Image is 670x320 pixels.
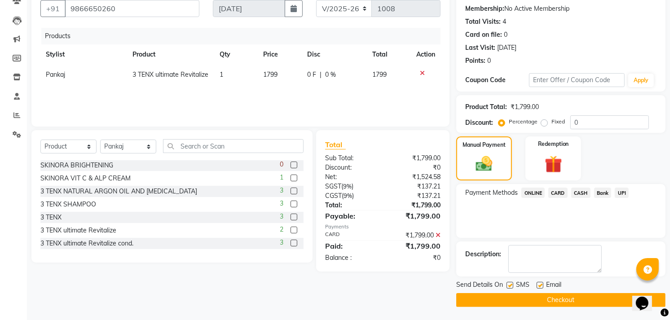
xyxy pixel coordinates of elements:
div: No Active Membership [465,4,657,13]
div: 0 [487,56,491,66]
span: 1799 [263,70,278,79]
div: ₹1,799.00 [383,241,448,251]
span: CASH [571,188,591,198]
span: 9% [344,192,352,199]
div: ₹0 [383,253,448,263]
span: 9% [343,183,352,190]
div: 3 TENX ultimate Revitalize cond. [40,239,133,248]
span: Bank [594,188,612,198]
input: Enter Offer / Coupon Code [529,73,625,87]
div: CARD [318,231,383,240]
div: Description: [465,250,501,259]
input: Search or Scan [163,139,304,153]
div: Membership: [465,4,504,13]
div: Balance : [318,253,383,263]
span: SMS [516,280,529,291]
span: 0 % [325,70,336,79]
div: Total Visits: [465,17,501,26]
span: 3 [280,238,283,247]
div: ₹1,524.58 [383,172,448,182]
img: _gift.svg [539,153,568,175]
div: Discount: [465,118,493,127]
th: Disc [302,44,367,65]
img: _cash.svg [471,154,498,173]
div: 3 TENX [40,213,62,222]
span: 3 [280,212,283,221]
span: | [320,70,322,79]
div: Discount: [318,163,383,172]
span: 3 TENX ultimate Revitalize [132,70,208,79]
span: 0 F [307,70,316,79]
div: ₹0 [383,163,448,172]
div: Card on file: [465,30,502,39]
span: Send Details On [456,280,503,291]
div: Products [41,28,447,44]
div: 0 [504,30,507,39]
label: Percentage [509,118,538,126]
span: 3 [280,199,283,208]
div: 3 TENX NATURAL ARGON OIL AND [MEDICAL_DATA] [40,187,197,196]
span: CARD [548,188,568,198]
div: SKINORA VIT C & ALP CREAM [40,174,131,183]
span: SGST [325,182,341,190]
div: Net: [318,172,383,182]
div: 4 [502,17,506,26]
div: ₹1,799.00 [383,210,448,221]
iframe: chat widget [632,284,661,311]
span: 1799 [372,70,387,79]
span: CGST [325,192,342,200]
div: ₹1,799.00 [383,231,448,240]
div: Payable: [318,210,383,221]
div: ₹137.21 [383,182,448,191]
div: Sub Total: [318,153,383,163]
div: ₹1,799.00 [511,102,539,112]
span: 3 [280,186,283,195]
div: [DATE] [497,43,516,53]
span: ONLINE [521,188,545,198]
div: ( ) [318,182,383,191]
th: Qty [214,44,258,65]
span: 1 [280,173,283,182]
th: Stylist [40,44,127,65]
th: Product [127,44,214,65]
div: Points: [465,56,485,66]
div: SKINORA BRIGHTENING [40,161,113,170]
span: 2 [280,225,283,234]
div: Product Total: [465,102,507,112]
span: Pankaj [46,70,65,79]
div: Total: [318,201,383,210]
div: ₹137.21 [383,191,448,201]
button: Apply [628,74,654,87]
div: Payments [325,223,441,231]
label: Redemption [538,140,569,148]
div: 3 TENX ultimate Revitalize [40,226,116,235]
label: Manual Payment [463,141,506,149]
span: Total [325,140,346,149]
button: Checkout [456,293,666,307]
label: Fixed [551,118,565,126]
span: Payment Methods [465,188,518,197]
div: Coupon Code [465,75,529,85]
th: Price [258,44,302,65]
div: ₹1,799.00 [383,201,448,210]
div: 3 TENX SHAMPOO [40,200,96,209]
div: Last Visit: [465,43,495,53]
div: Paid: [318,241,383,251]
span: UPI [615,188,629,198]
div: ₹1,799.00 [383,153,448,163]
th: Total [367,44,411,65]
th: Action [411,44,441,65]
span: 1 [220,70,223,79]
span: Email [546,280,561,291]
div: ( ) [318,191,383,201]
span: 0 [280,160,283,169]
